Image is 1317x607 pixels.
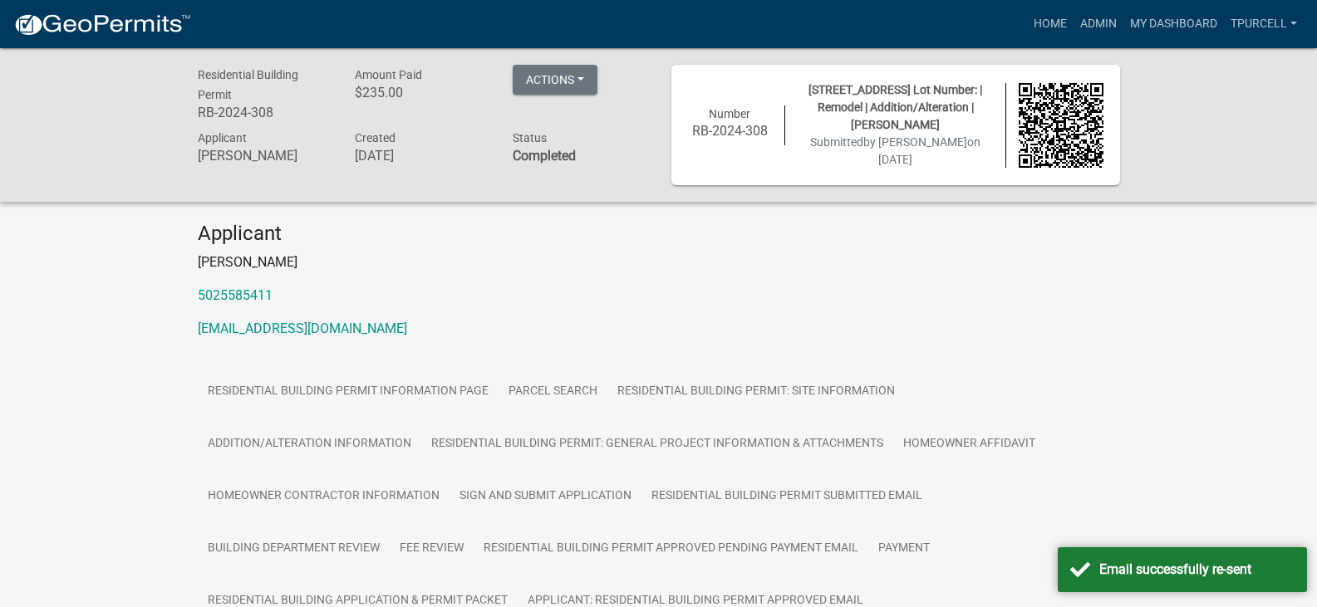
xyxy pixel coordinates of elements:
[863,135,967,149] span: by [PERSON_NAME]
[868,522,940,575] a: Payment
[499,365,607,419] a: Parcel search
[641,470,932,523] a: Residential Building Permit Submitted Email
[450,470,641,523] a: Sign and Submit Application
[355,131,396,144] span: Created
[390,522,474,575] a: Fee Review
[1123,8,1224,40] a: My Dashboard
[198,68,298,101] span: Residential Building Permit
[198,418,421,471] a: Addition/Alteration Information
[808,83,982,131] span: [STREET_ADDRESS] Lot Number: | Remodel | Addition/Alteration | [PERSON_NAME]
[355,68,422,81] span: Amount Paid
[355,85,488,100] h6: $235.00
[513,65,597,95] button: Actions
[421,418,893,471] a: Residential Building Permit: General Project Information & Attachments
[198,522,390,575] a: Building Department Review
[355,148,488,164] h6: [DATE]
[810,135,980,166] span: Submitted on [DATE]
[474,522,868,575] a: Residential Building Permit Approved Pending Payment Email
[198,321,407,336] a: [EMAIL_ADDRESS][DOMAIN_NAME]
[607,365,905,419] a: Residential Building Permit: Site Information
[1224,8,1304,40] a: Tpurcell
[1074,8,1123,40] a: Admin
[198,105,331,120] h6: RB-2024-308
[198,252,1120,272] p: [PERSON_NAME]
[513,131,547,144] span: Status
[198,470,450,523] a: Homeowner Contractor Information
[709,107,750,120] span: Number
[198,365,499,419] a: Residential Building Permit Information Page
[893,418,1045,471] a: Homeowner Affidavit
[198,222,1120,246] h4: Applicant
[198,131,247,144] span: Applicant
[1027,8,1074,40] a: Home
[198,148,331,164] h6: [PERSON_NAME]
[688,123,773,139] h6: RB-2024-308
[1099,560,1295,580] div: Email successfully re-sent
[513,148,576,164] strong: Completed
[1019,83,1103,168] img: QR code
[198,287,273,303] a: 5025585411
